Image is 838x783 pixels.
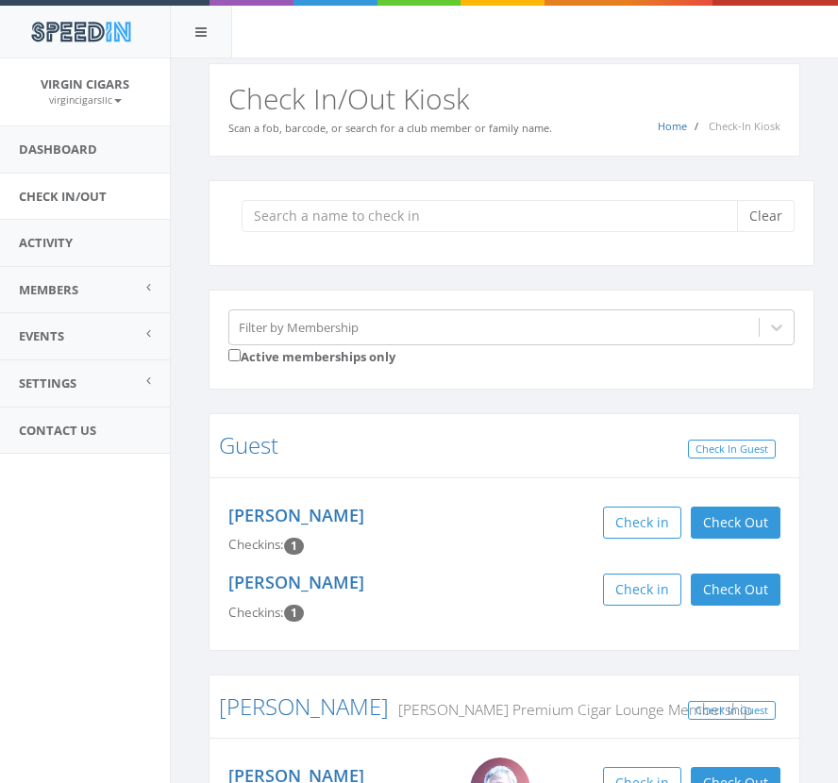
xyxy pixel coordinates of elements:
button: Check Out [691,574,780,606]
button: Check in [603,574,681,606]
a: [PERSON_NAME] [219,691,389,722]
a: Check In Guest [688,701,776,721]
small: virgincigarsllc [49,93,122,107]
button: Check Out [691,507,780,539]
label: Active memberships only [228,345,395,366]
small: Scan a fob, barcode, or search for a club member or family name. [228,121,552,135]
span: Events [19,327,64,344]
a: Guest [219,429,278,460]
a: Home [658,119,687,133]
input: Search a name to check in [242,200,751,232]
span: Checkin count [284,605,304,622]
a: virgincigarsllc [49,91,122,108]
span: Settings [19,375,76,391]
small: [PERSON_NAME] Premium Cigar Lounge Membership [389,699,752,720]
h2: Check In/Out Kiosk [228,83,780,114]
button: Clear [737,200,795,232]
div: Filter by Membership [239,318,359,336]
input: Active memberships only [228,349,241,361]
span: Members [19,281,78,298]
span: Check-In Kiosk [709,119,780,133]
span: Checkins: [228,604,284,621]
img: speedin_logo.png [22,14,140,49]
span: Contact Us [19,422,96,439]
a: [PERSON_NAME] [228,571,364,593]
span: Checkins: [228,536,284,553]
a: [PERSON_NAME] [228,504,364,526]
button: Check in [603,507,681,539]
span: Virgin Cigars [41,75,129,92]
a: Check In Guest [688,440,776,459]
span: Checkin count [284,538,304,555]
